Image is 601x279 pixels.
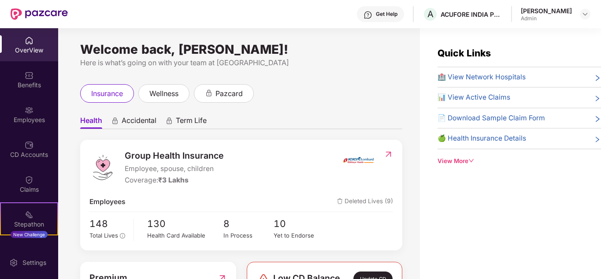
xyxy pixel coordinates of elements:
div: Health Card Available [147,231,223,240]
div: Here is what’s going on with your team at [GEOGRAPHIC_DATA] [80,57,402,68]
span: 🍏 Health Insurance Details [438,133,526,144]
img: deleteIcon [337,198,343,204]
span: Health [80,116,102,129]
div: Settings [20,258,49,267]
span: Employees [89,197,126,207]
img: logo [89,154,116,181]
div: Yet to Endorse [274,231,324,240]
div: animation [165,117,173,125]
div: Admin [521,15,572,22]
img: svg+xml;base64,PHN2ZyBpZD0iSG9tZSIgeG1sbnM9Imh0dHA6Ly93d3cudzMub3JnLzIwMDAvc3ZnIiB3aWR0aD0iMjAiIG... [25,36,33,45]
span: A [427,9,434,19]
div: [PERSON_NAME] [521,7,572,15]
div: Stepathon [1,220,57,229]
img: svg+xml;base64,PHN2ZyBpZD0iU2V0dGluZy0yMHgyMCIgeG1sbnM9Imh0dHA6Ly93d3cudzMub3JnLzIwMDAvc3ZnIiB3aW... [9,258,18,267]
span: wellness [149,88,178,99]
span: insurance [91,88,123,99]
span: Employee, spouse, children [125,164,224,174]
img: svg+xml;base64,PHN2ZyBpZD0iQ0RfQWNjb3VudHMiIGRhdGEtbmFtZT0iQ0QgQWNjb3VudHMiIHhtbG5zPSJodHRwOi8vd3... [25,141,33,149]
img: RedirectIcon [384,150,393,159]
span: down [468,158,475,164]
img: insurerIcon [342,149,375,171]
span: Term Life [176,116,207,129]
img: svg+xml;base64,PHN2ZyBpZD0iRW5kb3JzZW1lbnRzIiB4bWxucz0iaHR0cDovL3d3dy53My5vcmcvMjAwMC9zdmciIHdpZH... [25,245,33,254]
span: info-circle [120,233,125,238]
span: right [594,74,601,82]
span: Accidental [122,116,156,129]
span: right [594,115,601,123]
div: Get Help [376,11,397,18]
img: svg+xml;base64,PHN2ZyB4bWxucz0iaHR0cDovL3d3dy53My5vcmcvMjAwMC9zdmciIHdpZHRoPSIyMSIgaGVpZ2h0PSIyMC... [25,210,33,219]
div: New Challenge [11,231,48,238]
span: 130 [147,216,223,231]
span: right [594,135,601,144]
span: 10 [274,216,324,231]
span: 📊 View Active Claims [438,92,510,103]
span: 📄 Download Sample Claim Form [438,113,545,123]
div: In Process [223,231,274,240]
div: animation [111,117,119,125]
span: Deleted Lives (9) [337,197,393,207]
img: svg+xml;base64,PHN2ZyBpZD0iQ2xhaW0iIHhtbG5zPSJodHRwOi8vd3d3LnczLm9yZy8yMDAwL3N2ZyIgd2lkdGg9IjIwIi... [25,175,33,184]
img: svg+xml;base64,PHN2ZyBpZD0iQmVuZWZpdHMiIHhtbG5zPSJodHRwOi8vd3d3LnczLm9yZy8yMDAwL3N2ZyIgd2lkdGg9Ij... [25,71,33,80]
span: Total Lives [89,232,118,239]
span: ₹3 Lakhs [158,176,189,184]
span: Quick Links [438,48,491,59]
span: Group Health Insurance [125,149,224,163]
img: svg+xml;base64,PHN2ZyBpZD0iSGVscC0zMngzMiIgeG1sbnM9Imh0dHA6Ly93d3cudzMub3JnLzIwMDAvc3ZnIiB3aWR0aD... [364,11,372,19]
span: 148 [89,216,127,231]
div: View More [438,156,601,166]
span: 8 [223,216,274,231]
div: Coverage: [125,175,224,186]
div: animation [205,89,213,97]
span: right [594,94,601,103]
img: svg+xml;base64,PHN2ZyBpZD0iRW1wbG95ZWVzIiB4bWxucz0iaHR0cDovL3d3dy53My5vcmcvMjAwMC9zdmciIHdpZHRoPS... [25,106,33,115]
div: Welcome back, [PERSON_NAME]! [80,46,402,53]
img: New Pazcare Logo [11,8,68,20]
span: 🏥 View Network Hospitals [438,72,526,82]
span: pazcard [215,88,243,99]
img: svg+xml;base64,PHN2ZyBpZD0iRHJvcGRvd24tMzJ4MzIiIHhtbG5zPSJodHRwOi8vd3d3LnczLm9yZy8yMDAwL3N2ZyIgd2... [582,11,589,18]
div: ACUFORE INDIA PRIVATE LIMITED [441,10,502,19]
